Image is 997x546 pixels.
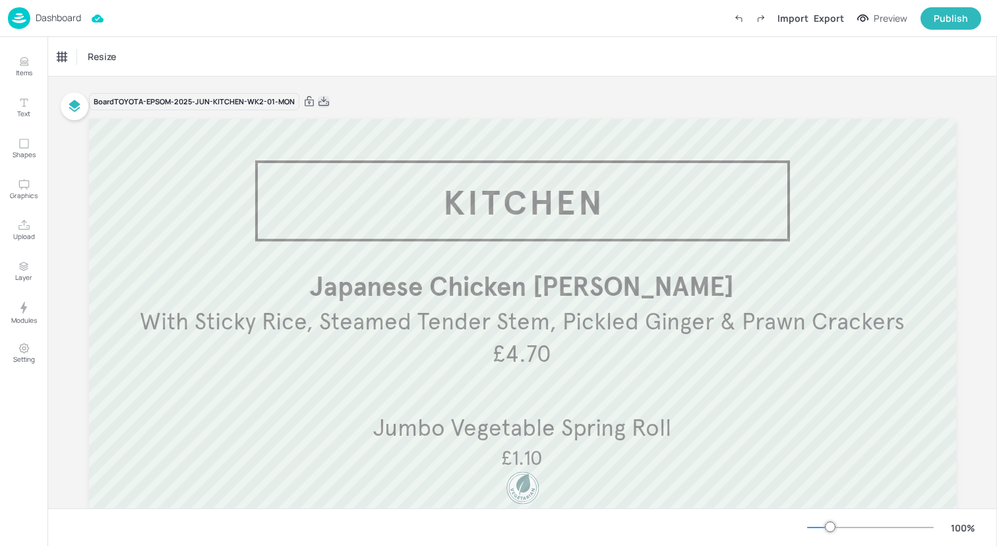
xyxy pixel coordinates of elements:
button: Publish [921,7,981,30]
span: Resize [85,50,119,63]
p: Dashboard [36,13,81,22]
span: £4.70 [493,339,551,368]
div: Board TOYOTA-EPSOM-2025-JUN-KITCHEN-WK2-01-MON [89,93,299,111]
button: Preview [849,9,915,28]
div: Import [777,11,808,25]
div: 100 % [947,521,979,535]
label: Undo (Ctrl + Z) [727,7,750,30]
div: Preview [874,11,907,26]
label: Redo (Ctrl + Y) [750,7,772,30]
span: With Sticky Rice, Steamed Tender Stem, Pickled Ginger & Prawn Crackers [140,307,905,336]
div: Publish [934,11,968,26]
span: Jumbo Vegetable Spring Roll [373,413,671,442]
span: £1.10 [501,446,543,470]
img: logo-86c26b7e.jpg [8,7,30,29]
div: Export [814,11,844,25]
span: Japanese Chicken [PERSON_NAME] [310,271,734,303]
